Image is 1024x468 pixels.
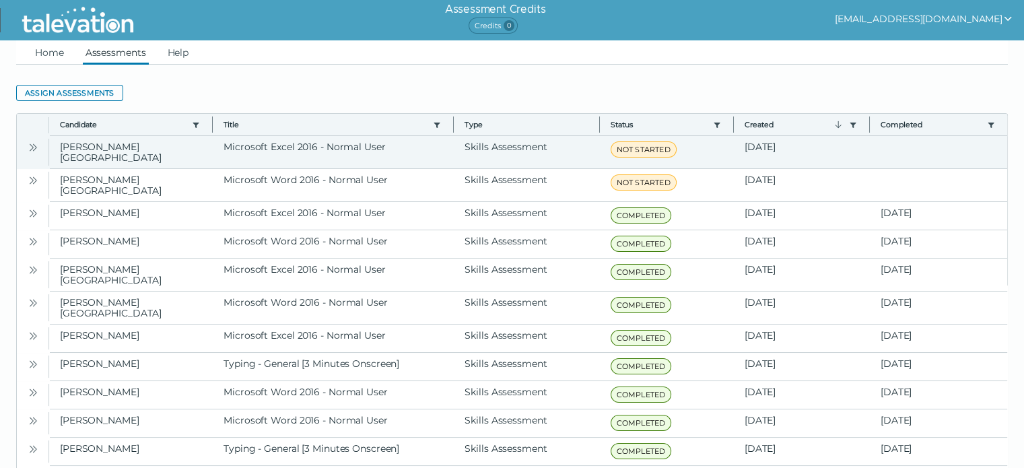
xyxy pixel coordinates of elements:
[611,236,672,252] span: COMPLETED
[28,298,38,308] cds-icon: Open
[25,356,41,372] button: Open
[870,353,1007,380] clr-dg-cell: [DATE]
[28,175,38,186] cds-icon: Open
[49,230,213,258] clr-dg-cell: [PERSON_NAME]
[49,438,213,465] clr-dg-cell: [PERSON_NAME]
[49,136,213,168] clr-dg-cell: [PERSON_NAME][GEOGRAPHIC_DATA]
[734,136,870,168] clr-dg-cell: [DATE]
[213,381,454,409] clr-dg-cell: Microsoft Word 2016 - Normal User
[213,259,454,291] clr-dg-cell: Microsoft Excel 2016 - Normal User
[734,169,870,201] clr-dg-cell: [DATE]
[49,169,213,201] clr-dg-cell: [PERSON_NAME][GEOGRAPHIC_DATA]
[49,353,213,380] clr-dg-cell: [PERSON_NAME]
[16,3,139,37] img: Talevation_Logo_Transparent_white.png
[504,20,514,31] span: 0
[734,381,870,409] clr-dg-cell: [DATE]
[28,142,38,153] cds-icon: Open
[25,139,41,155] button: Open
[865,110,874,139] button: Column resize handle
[213,202,454,230] clr-dg-cell: Microsoft Excel 2016 - Normal User
[28,236,38,247] cds-icon: Open
[25,384,41,400] button: Open
[469,18,518,34] span: Credits
[213,409,454,437] clr-dg-cell: Microsoft Word 2016 - Normal User
[32,40,67,65] a: Home
[734,230,870,258] clr-dg-cell: [DATE]
[445,1,545,18] h6: Assessment Credits
[28,415,38,426] cds-icon: Open
[870,292,1007,324] clr-dg-cell: [DATE]
[734,202,870,230] clr-dg-cell: [DATE]
[83,40,149,65] a: Assessments
[870,438,1007,465] clr-dg-cell: [DATE]
[734,409,870,437] clr-dg-cell: [DATE]
[28,208,38,219] cds-icon: Open
[611,330,672,346] span: COMPLETED
[28,265,38,275] cds-icon: Open
[454,409,599,437] clr-dg-cell: Skills Assessment
[870,325,1007,352] clr-dg-cell: [DATE]
[454,136,599,168] clr-dg-cell: Skills Assessment
[870,230,1007,258] clr-dg-cell: [DATE]
[213,438,454,465] clr-dg-cell: Typing - General [3 Minutes Onscreen]
[213,292,454,324] clr-dg-cell: Microsoft Word 2016 - Normal User
[165,40,192,65] a: Help
[28,359,38,370] cds-icon: Open
[454,202,599,230] clr-dg-cell: Skills Assessment
[611,443,672,459] span: COMPLETED
[28,331,38,341] cds-icon: Open
[49,259,213,291] clr-dg-cell: [PERSON_NAME][GEOGRAPHIC_DATA]
[208,110,217,139] button: Column resize handle
[28,444,38,455] cds-icon: Open
[16,85,123,101] button: Assign assessments
[611,141,677,158] span: NOT STARTED
[881,119,982,130] button: Completed
[213,325,454,352] clr-dg-cell: Microsoft Excel 2016 - Normal User
[611,358,672,374] span: COMPLETED
[454,325,599,352] clr-dg-cell: Skills Assessment
[224,119,428,130] button: Title
[49,409,213,437] clr-dg-cell: [PERSON_NAME]
[25,233,41,249] button: Open
[213,230,454,258] clr-dg-cell: Microsoft Word 2016 - Normal User
[28,387,38,398] cds-icon: Open
[465,119,588,130] span: Type
[734,353,870,380] clr-dg-cell: [DATE]
[734,325,870,352] clr-dg-cell: [DATE]
[213,353,454,380] clr-dg-cell: Typing - General [3 Minutes Onscreen]
[49,292,213,324] clr-dg-cell: [PERSON_NAME][GEOGRAPHIC_DATA]
[25,327,41,343] button: Open
[213,136,454,168] clr-dg-cell: Microsoft Excel 2016 - Normal User
[734,438,870,465] clr-dg-cell: [DATE]
[449,110,458,139] button: Column resize handle
[734,292,870,324] clr-dg-cell: [DATE]
[454,381,599,409] clr-dg-cell: Skills Assessment
[25,172,41,188] button: Open
[454,259,599,291] clr-dg-cell: Skills Assessment
[870,381,1007,409] clr-dg-cell: [DATE]
[213,169,454,201] clr-dg-cell: Microsoft Word 2016 - Normal User
[835,11,1013,27] button: show user actions
[611,207,672,224] span: COMPLETED
[454,169,599,201] clr-dg-cell: Skills Assessment
[611,264,672,280] span: COMPLETED
[25,412,41,428] button: Open
[454,230,599,258] clr-dg-cell: Skills Assessment
[870,259,1007,291] clr-dg-cell: [DATE]
[49,325,213,352] clr-dg-cell: [PERSON_NAME]
[870,409,1007,437] clr-dg-cell: [DATE]
[25,205,41,221] button: Open
[454,353,599,380] clr-dg-cell: Skills Assessment
[734,259,870,291] clr-dg-cell: [DATE]
[49,381,213,409] clr-dg-cell: [PERSON_NAME]
[25,294,41,310] button: Open
[611,119,708,130] button: Status
[611,297,672,313] span: COMPLETED
[745,119,844,130] button: Created
[49,202,213,230] clr-dg-cell: [PERSON_NAME]
[611,415,672,431] span: COMPLETED
[454,292,599,324] clr-dg-cell: Skills Assessment
[611,387,672,403] span: COMPLETED
[60,119,186,130] button: Candidate
[729,110,738,139] button: Column resize handle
